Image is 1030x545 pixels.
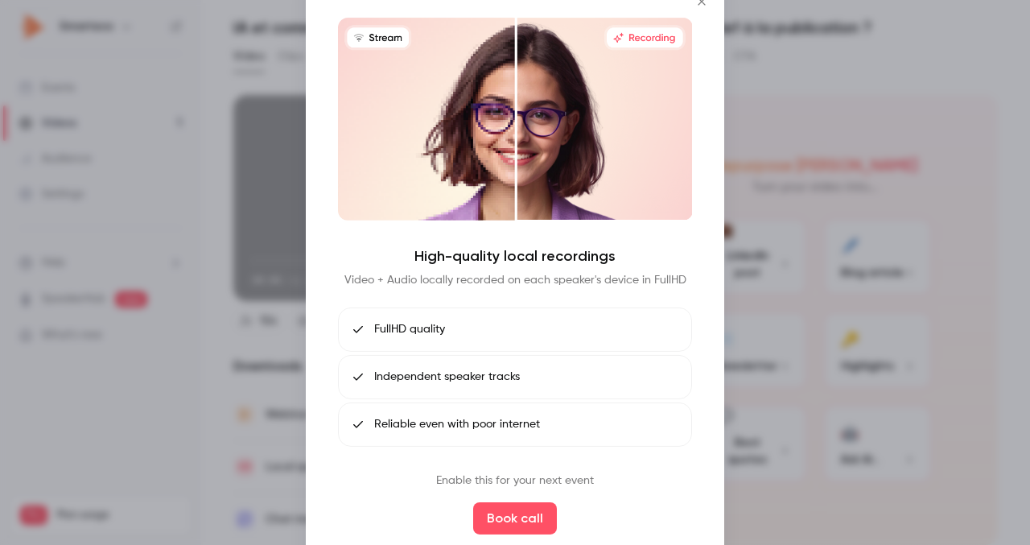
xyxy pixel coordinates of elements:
span: Independent speaker tracks [374,369,520,386]
span: FullHD quality [374,321,445,338]
p: Enable this for your next event [436,473,594,489]
h4: High-quality local recordings [414,246,616,266]
p: Video + Audio locally recorded on each speaker's device in FullHD [344,272,686,288]
button: Book call [473,502,557,535]
span: Reliable even with poor internet [374,416,540,433]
